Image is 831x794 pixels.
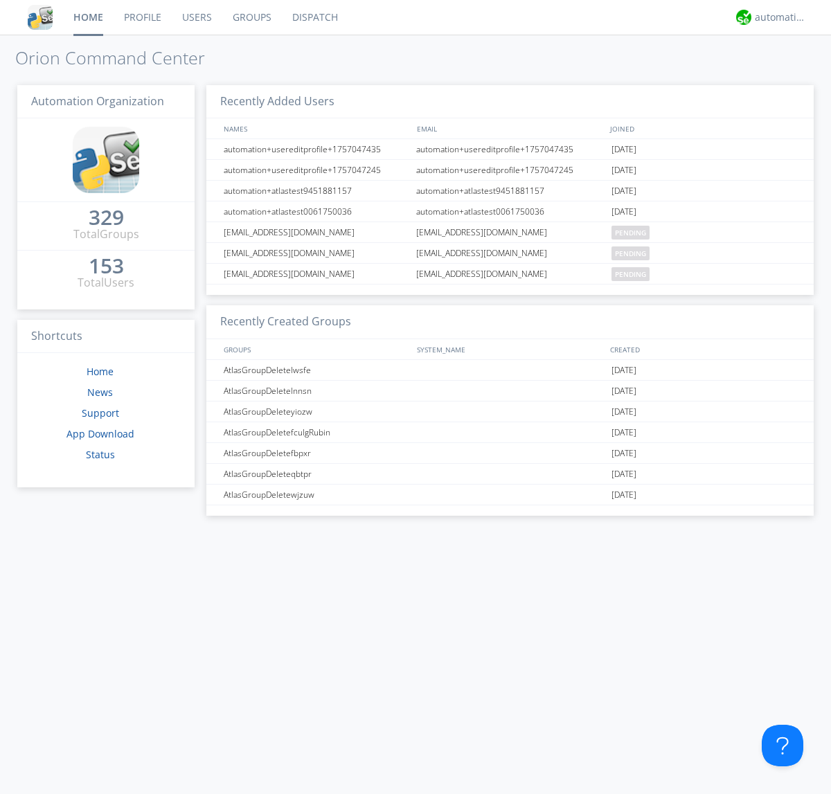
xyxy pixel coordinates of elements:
[220,422,412,442] div: AtlasGroupDeletefculgRubin
[413,264,608,284] div: [EMAIL_ADDRESS][DOMAIN_NAME]
[82,406,119,419] a: Support
[413,160,608,180] div: automation+usereditprofile+1757047245
[206,422,814,443] a: AtlasGroupDeletefculgRubin[DATE]
[78,275,134,291] div: Total Users
[762,725,803,766] iframe: Toggle Customer Support
[220,264,412,284] div: [EMAIL_ADDRESS][DOMAIN_NAME]
[413,339,607,359] div: SYSTEM_NAME
[206,201,814,222] a: automation+atlastest0061750036automation+atlastest0061750036[DATE]
[607,339,801,359] div: CREATED
[89,259,124,275] a: 153
[206,360,814,381] a: AtlasGroupDeletelwsfe[DATE]
[220,139,412,159] div: automation+usereditprofile+1757047435
[220,401,412,422] div: AtlasGroupDeleteyiozw
[87,386,113,399] a: News
[206,139,814,160] a: automation+usereditprofile+1757047435automation+usereditprofile+1757047435[DATE]
[87,365,114,378] a: Home
[220,443,412,463] div: AtlasGroupDeletefbpxr
[206,485,814,505] a: AtlasGroupDeletewjzuw[DATE]
[66,427,134,440] a: App Download
[413,139,608,159] div: automation+usereditprofile+1757047435
[755,10,807,24] div: automation+atlas
[611,246,650,260] span: pending
[206,305,814,339] h3: Recently Created Groups
[736,10,751,25] img: d2d01cd9b4174d08988066c6d424eccd
[220,485,412,505] div: AtlasGroupDeletewjzuw
[220,201,412,222] div: automation+atlastest0061750036
[611,160,636,181] span: [DATE]
[17,320,195,354] h3: Shortcuts
[611,485,636,505] span: [DATE]
[206,222,814,243] a: [EMAIL_ADDRESS][DOMAIN_NAME][EMAIL_ADDRESS][DOMAIN_NAME]pending
[206,381,814,401] a: AtlasGroupDeletelnnsn[DATE]
[220,339,410,359] div: GROUPS
[206,264,814,285] a: [EMAIL_ADDRESS][DOMAIN_NAME][EMAIL_ADDRESS][DOMAIN_NAME]pending
[611,201,636,222] span: [DATE]
[220,160,412,180] div: automation+usereditprofile+1757047245
[206,160,814,181] a: automation+usereditprofile+1757047245automation+usereditprofile+1757047245[DATE]
[611,181,636,201] span: [DATE]
[607,118,801,138] div: JOINED
[611,381,636,401] span: [DATE]
[73,226,139,242] div: Total Groups
[611,360,636,381] span: [DATE]
[220,381,412,401] div: AtlasGroupDeletelnnsn
[220,243,412,263] div: [EMAIL_ADDRESS][DOMAIN_NAME]
[220,118,410,138] div: NAMES
[611,139,636,160] span: [DATE]
[31,93,164,109] span: Automation Organization
[89,210,124,226] a: 329
[611,443,636,464] span: [DATE]
[611,401,636,422] span: [DATE]
[89,210,124,224] div: 329
[611,226,650,240] span: pending
[28,5,53,30] img: cddb5a64eb264b2086981ab96f4c1ba7
[220,181,412,201] div: automation+atlastest9451881157
[611,464,636,485] span: [DATE]
[206,464,814,485] a: AtlasGroupDeleteqbtpr[DATE]
[220,464,412,484] div: AtlasGroupDeleteqbtpr
[73,127,139,193] img: cddb5a64eb264b2086981ab96f4c1ba7
[206,243,814,264] a: [EMAIL_ADDRESS][DOMAIN_NAME][EMAIL_ADDRESS][DOMAIN_NAME]pending
[89,259,124,273] div: 153
[413,222,608,242] div: [EMAIL_ADDRESS][DOMAIN_NAME]
[220,222,412,242] div: [EMAIL_ADDRESS][DOMAIN_NAME]
[611,267,650,281] span: pending
[206,181,814,201] a: automation+atlastest9451881157automation+atlastest9451881157[DATE]
[611,422,636,443] span: [DATE]
[413,243,608,263] div: [EMAIL_ADDRESS][DOMAIN_NAME]
[220,360,412,380] div: AtlasGroupDeletelwsfe
[413,181,608,201] div: automation+atlastest9451881157
[206,401,814,422] a: AtlasGroupDeleteyiozw[DATE]
[413,201,608,222] div: automation+atlastest0061750036
[86,448,115,461] a: Status
[206,85,814,119] h3: Recently Added Users
[413,118,607,138] div: EMAIL
[206,443,814,464] a: AtlasGroupDeletefbpxr[DATE]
